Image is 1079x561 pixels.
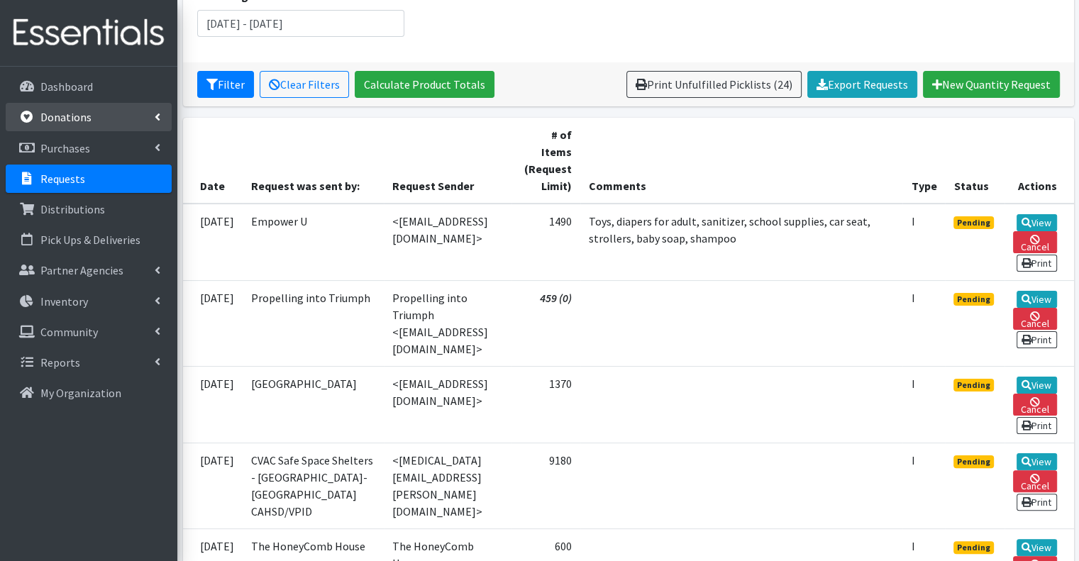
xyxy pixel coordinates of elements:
a: View [1017,377,1057,394]
span: Pending [953,293,994,306]
a: Print Unfulfilled Picklists (24) [626,71,802,98]
input: January 1, 2011 - December 31, 2011 [197,10,405,37]
p: Distributions [40,202,105,216]
td: [DATE] [183,366,243,443]
td: [GEOGRAPHIC_DATA] [243,366,384,443]
a: Print [1017,417,1057,434]
a: Clear Filters [260,71,349,98]
a: Dashboard [6,72,172,101]
abbr: Individual [911,377,914,391]
a: My Organization [6,379,172,407]
a: Distributions [6,195,172,223]
a: Requests [6,165,172,193]
abbr: Individual [911,453,914,467]
img: HumanEssentials [6,9,172,57]
th: Type [902,118,945,204]
abbr: Individual [911,291,914,305]
a: Calculate Product Totals [355,71,494,98]
td: Empower U [243,204,384,281]
p: Purchases [40,141,90,155]
td: CVAC Safe Space Shelters - [GEOGRAPHIC_DATA]- [GEOGRAPHIC_DATA] CAHSD/VPID [243,443,384,529]
a: Purchases [6,134,172,162]
button: Filter [197,71,254,98]
span: Pending [953,455,994,468]
td: 1370 [511,366,580,443]
td: Toys, diapers for adult, sanitizer, school supplies, car seat, strollers, baby soap, shampoo [580,204,903,281]
p: Partner Agencies [40,263,123,277]
a: Cancel [1013,470,1056,492]
p: Requests [40,172,85,186]
td: [DATE] [183,443,243,529]
a: Inventory [6,287,172,316]
a: Pick Ups & Deliveries [6,226,172,254]
th: Actions [1005,118,1073,204]
th: # of Items (Request Limit) [511,118,580,204]
a: Partner Agencies [6,256,172,284]
a: Print [1017,494,1057,511]
a: View [1017,214,1057,231]
th: Request was sent by: [243,118,384,204]
abbr: Individual [911,539,914,553]
th: Request Sender [384,118,511,204]
a: Cancel [1013,231,1056,253]
span: Pending [953,379,994,391]
a: Export Requests [807,71,917,98]
a: Donations [6,103,172,131]
a: View [1017,453,1057,470]
td: <[EMAIL_ADDRESS][DOMAIN_NAME]> [384,204,511,281]
td: 1490 [511,204,580,281]
a: Community [6,318,172,346]
td: [DATE] [183,280,243,366]
td: Propelling into Triumph [243,280,384,366]
p: Community [40,325,98,339]
td: <[EMAIL_ADDRESS][DOMAIN_NAME]> [384,366,511,443]
abbr: Individual [911,214,914,228]
p: Inventory [40,294,88,309]
a: Cancel [1013,394,1056,416]
a: Print [1017,331,1057,348]
a: Print [1017,255,1057,272]
p: My Organization [40,386,121,400]
td: Propelling into Triumph <[EMAIL_ADDRESS][DOMAIN_NAME]> [384,280,511,366]
span: Pending [953,541,994,554]
th: Date [183,118,243,204]
a: View [1017,291,1057,308]
a: Cancel [1013,308,1056,330]
p: Reports [40,355,80,370]
span: Pending [953,216,994,229]
td: 9180 [511,443,580,529]
td: <[MEDICAL_DATA][EMAIL_ADDRESS][PERSON_NAME][DOMAIN_NAME]> [384,443,511,529]
a: Reports [6,348,172,377]
p: Dashboard [40,79,93,94]
th: Comments [580,118,903,204]
td: [DATE] [183,204,243,281]
p: Pick Ups & Deliveries [40,233,140,247]
a: New Quantity Request [923,71,1060,98]
a: View [1017,539,1057,556]
th: Status [945,118,1005,204]
p: Donations [40,110,92,124]
td: 459 (0) [511,280,580,366]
